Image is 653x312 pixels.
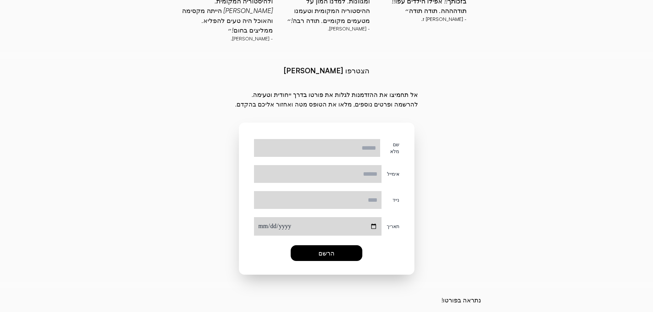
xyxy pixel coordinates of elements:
div: הצטרפו [PERSON_NAME] [284,65,370,76]
div: הרשם [318,248,335,258]
button: הרשם [291,245,362,261]
div: - [PERSON_NAME] ז. [375,16,467,23]
input: אימייל [254,165,382,183]
div: - [PERSON_NAME]. [182,35,273,42]
input: תאריך [254,217,382,236]
div: - [PERSON_NAME]. [278,25,370,32]
input: שם מלא [254,139,380,157]
span: אימייל [387,171,399,177]
div: להרשמה ופרטים נוספים, מלאו את הטופס מטה ואחזור אליכם בהקדם. [235,99,418,109]
span: תאריך [387,223,399,229]
span: שם מלא [390,141,399,154]
span: אל תחמיצו את ההזדמנות לגלות את פורטו בדרך ייחודית וטעימה. [252,91,418,98]
div: נתראה בפורטו! [172,295,481,305]
span: נייד [392,197,399,203]
input: נייד [254,191,382,209]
